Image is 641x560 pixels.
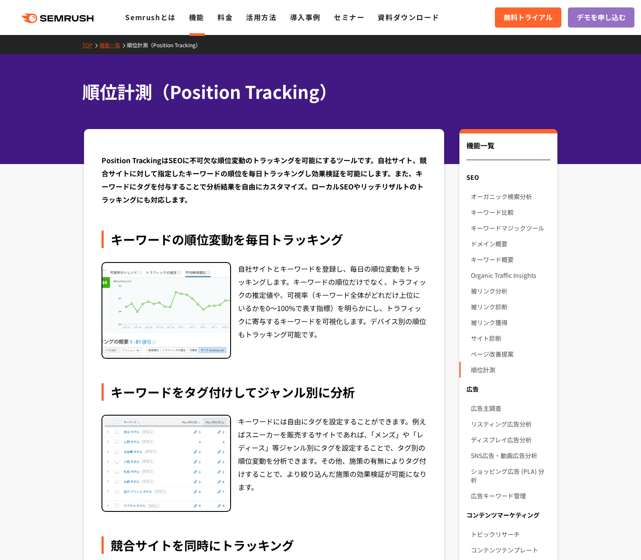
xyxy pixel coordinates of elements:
div: SEO [459,169,557,185]
div: コンテンツマーケティング [459,507,557,523]
a: セミナー [334,12,364,22]
a: 広告主調査 [471,400,550,416]
a: 被リンク診断 [471,299,550,315]
a: 順位計測 [471,362,550,378]
a: SNS広告・動画広告分析 [471,448,550,463]
span: 無料トライアル [504,12,553,23]
a: キーワードマジックツール [471,220,550,236]
a: キーワード比較 [471,204,550,220]
a: リスティング広告分析 [471,416,550,432]
a: コンテンツテンプレート [471,542,550,558]
a: 機能一覧 [99,41,127,49]
a: ディスプレイ広告分析 [471,432,550,448]
div: 機能一覧 [466,140,550,160]
a: トピックリサーチ [471,526,550,542]
a: ドメイン概要 [471,236,550,252]
div: キーワードの順位変動を毎日トラッキング [102,231,427,248]
div: Position TrackingはSEOに不可欠な順位変動のトラッキングを可能にするツールです。自社サイト、競合サイトに対して指定したキーワードの順位を毎日トラッキングし効果検証を可能にします... [102,154,427,206]
div: 広告 [459,381,557,397]
a: 広告キーワード管理 [471,488,550,504]
img: 順位計測（Position Tracking） キーワードタグ付け [102,416,230,511]
a: 料金 [217,12,233,22]
div: キーワードには自由にタグを設定することができます。例えばスニーカーを販売するサイトであれば、「メンズ」や「レディース」等ジャンル別にタグを設定することで、タグ別の順位変動を分析できます。その他、... [238,415,427,512]
span: デモを申し込む [577,12,626,23]
a: Organic Traffic Insights [471,267,550,283]
div: 自社サイトとキーワードを登録し、毎日の順位変動をトラッキングします。キーワードの順位だけでなく、トラフィックの推定値や、可視率（キーワード全体がどれだけ上位にいるかを0～100%で表す指標）を明... [238,262,427,359]
a: 活用方法 [246,12,277,22]
a: 資料ダウンロード [378,12,439,22]
a: 導入事例 [290,12,321,22]
a: TOP [82,41,99,49]
div: 競合サイトを同時にトラッキング [102,536,427,554]
img: 順位計測（Position Tracking） 順位変動 [102,263,230,358]
div: キーワードをタグ付けしてジャンル別に分析 [102,383,427,401]
a: 被リンク獲得 [471,315,550,330]
a: 機能 [189,12,204,22]
h1: 順位計測（Position Tracking） [82,79,550,105]
a: オーガニック検索分析 [471,189,550,204]
a: 順位計測（Position Tracking） [127,41,207,49]
a: 被リンク分析 [471,283,550,299]
a: Semrushとは [125,12,175,22]
a: サイト診断 [471,330,550,346]
a: ページ改善提案 [471,346,550,362]
a: ショッピング広告 (PLA) 分析 [471,463,550,488]
a: キーワード概要 [471,252,550,267]
a: 無料トライアル [495,7,561,28]
a: デモを申し込む [568,7,634,28]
